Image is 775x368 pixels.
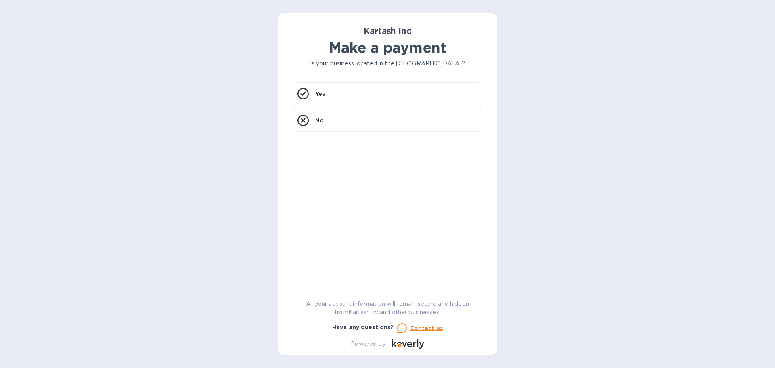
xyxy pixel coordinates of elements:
p: No [315,116,324,124]
p: Is your business located in the [GEOGRAPHIC_DATA]? [291,59,484,68]
p: All your account information will remain secure and hidden from Kartash Inc and other businesses. [291,300,484,317]
h1: Make a payment [291,39,484,56]
b: Kartash Inc [364,26,411,36]
p: Yes [315,90,325,98]
p: Powered by [351,340,385,348]
b: Have any questions? [332,324,394,330]
u: Contact us [410,325,443,331]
